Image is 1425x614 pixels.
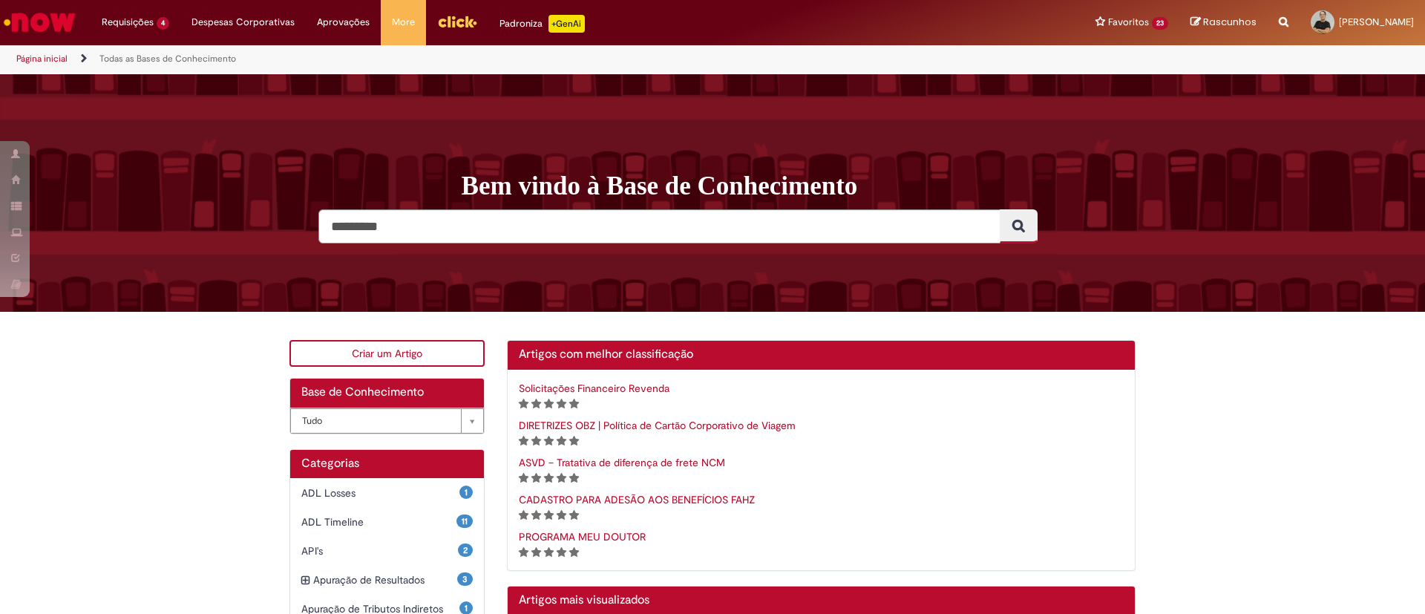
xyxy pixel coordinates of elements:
[557,473,566,483] i: 4
[544,510,554,520] i: 3
[519,436,528,446] i: 1
[301,457,473,471] h1: Categorias
[569,436,579,446] i: 5
[459,486,473,499] span: 1
[1203,15,1257,29] span: Rascunhos
[11,45,939,73] ul: Trilhas de página
[301,543,458,558] span: API's
[1000,209,1038,244] button: Pesquisar
[519,396,579,410] span: Classificação de artigo - Somente leitura
[290,565,484,595] div: expandir categoria Apuração de Resultados 3 Apuração de Resultados
[557,399,566,409] i: 4
[458,543,473,557] span: 2
[317,15,370,30] span: Aprovações
[544,399,554,409] i: 3
[531,399,541,409] i: 2
[301,572,309,589] i: expandir categoria Apuração de Resultados
[289,340,485,367] a: Criar um Artigo
[290,408,484,434] a: Tudo
[531,473,541,483] i: 2
[318,209,1000,244] input: Pesquisar
[290,408,484,434] div: Bases de Conhecimento
[302,409,453,433] span: Tudo
[519,473,528,483] i: 1
[569,473,579,483] i: 5
[519,508,579,521] span: Classificação de artigo - Somente leitura
[301,515,456,529] span: ADL Timeline
[519,471,579,484] span: Classificação de artigo - Somente leitura
[544,436,554,446] i: 3
[569,547,579,558] i: 5
[548,15,585,33] p: +GenAi
[290,478,484,508] div: 1 ADL Losses
[301,486,459,500] span: ADL Losses
[519,382,669,395] a: Solicitações Financeiro Revenda
[99,53,236,65] a: Todas as Bases de Conhecimento
[569,399,579,409] i: 5
[462,171,1147,202] h1: Bem vindo à Base de Conhecimento
[519,456,725,469] a: ASVD – Tratativa de diferença de frete NCM
[499,15,585,33] div: Padroniza
[519,547,528,558] i: 1
[519,530,646,543] a: PROGRAMA MEU DOUTOR
[519,348,1124,362] h2: Artigos com melhor classificação
[290,507,484,537] div: 11 ADL Timeline
[392,15,415,30] span: More
[437,10,477,33] img: click_logo_yellow_360x200.png
[16,53,68,65] a: Página inicial
[1,7,78,37] img: ServiceNow
[157,17,169,30] span: 4
[313,572,457,587] span: Apuração de Resultados
[519,399,528,409] i: 1
[1108,15,1149,30] span: Favoritos
[102,15,154,30] span: Requisições
[569,510,579,520] i: 5
[557,547,566,558] i: 4
[531,510,541,520] i: 2
[301,386,473,399] h2: Base de Conhecimento
[1339,16,1414,28] span: [PERSON_NAME]
[1152,17,1168,30] span: 23
[557,510,566,520] i: 4
[544,547,554,558] i: 3
[290,536,484,566] div: 2 API's
[519,545,579,558] span: Classificação de artigo - Somente leitura
[519,434,579,447] span: Classificação de artigo - Somente leitura
[519,419,796,432] a: DIRETRIZES OBZ | Política de Cartão Corporativo de Viagem
[544,473,554,483] i: 3
[457,572,473,586] span: 3
[456,515,473,528] span: 11
[191,15,295,30] span: Despesas Corporativas
[557,436,566,446] i: 4
[519,594,1124,607] h2: Artigos mais visualizados
[531,436,541,446] i: 2
[519,510,528,520] i: 1
[519,493,755,506] a: CADASTRO PARA ADESÃO AOS BENEFÍCIOS FAHZ
[1190,16,1257,30] a: Rascunhos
